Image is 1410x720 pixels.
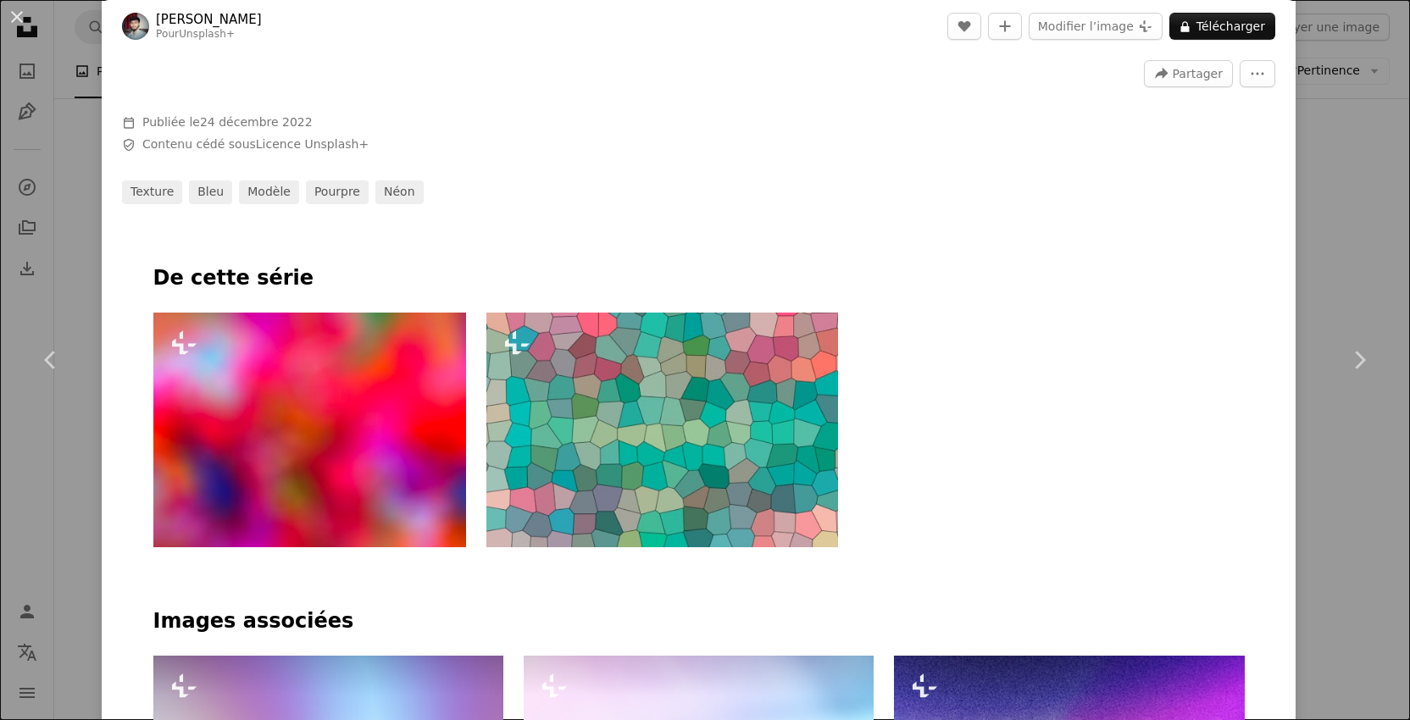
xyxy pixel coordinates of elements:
a: un motif de mosaïque multicolore de carrés et de rectangles [486,422,839,437]
a: pourpre [306,180,369,204]
button: Plus d’actions [1240,60,1275,87]
img: Accéder au profil de Woliul Hasan [122,13,149,40]
button: Télécharger [1169,13,1275,40]
button: Partager cette image [1144,60,1233,87]
span: Partager [1173,61,1223,86]
a: texture [122,180,182,204]
div: Pour [156,28,262,42]
img: un motif de mosaïque multicolore de carrés et de rectangles [486,313,839,547]
a: Licence Unsplash+ [256,137,369,151]
a: une image floue d’un arrière-plan multicolore [153,422,466,437]
h4: Images associées [153,608,1245,635]
a: [PERSON_NAME] [156,11,262,28]
button: Ajouter à la collection [988,13,1022,40]
span: Publiée le [142,115,313,129]
button: J’aime [947,13,981,40]
p: De cette série [153,265,1245,292]
button: Modifier l’image [1029,13,1163,40]
a: modèle [239,180,299,204]
a: bleu [189,180,232,204]
time: 24 décembre 2022 à 11:04:11 UTC+1 [200,115,313,129]
a: Suivant [1308,279,1410,441]
a: Unsplash+ [179,28,235,40]
img: une image floue d’un arrière-plan multicolore [153,313,466,547]
span: Contenu cédé sous [142,136,369,153]
a: néon [375,180,424,204]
